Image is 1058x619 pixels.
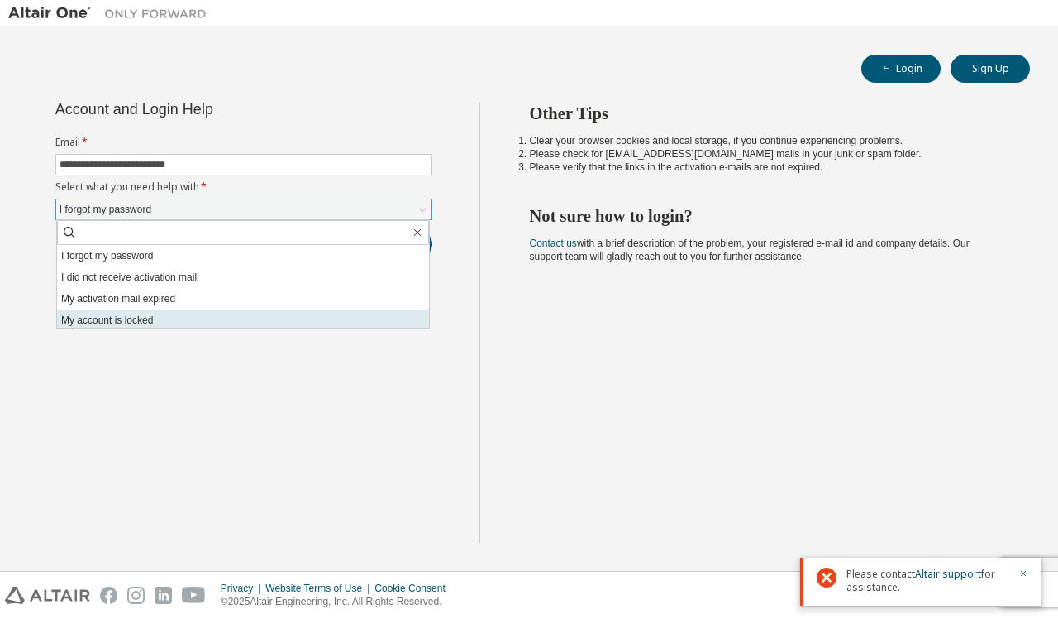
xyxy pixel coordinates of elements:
img: altair_logo.svg [5,587,90,604]
li: Please verify that the links in the activation e-mails are not expired. [530,161,1001,174]
img: youtube.svg [182,587,206,604]
li: Please check for [EMAIL_ADDRESS][DOMAIN_NAME] mails in your junk or spam folder. [530,147,1001,161]
a: Altair support [915,567,981,581]
button: Login [861,55,941,83]
img: instagram.svg [127,587,145,604]
label: Select what you need help with [55,180,432,194]
div: Cookie Consent [374,582,455,595]
p: © 2025 Altair Engineering, Inc. All Rights Reserved. [221,595,455,609]
h2: Not sure how to login? [530,205,1001,227]
h2: Other Tips [530,103,1001,124]
li: I forgot my password [57,245,429,266]
div: Website Terms of Use [265,582,374,595]
div: I forgot my password [57,200,154,218]
div: I forgot my password [56,199,431,219]
div: Account and Login Help [55,103,357,116]
a: Contact us [530,238,577,249]
div: Privacy [221,582,265,595]
li: Clear your browser cookies and local storage, if you continue experiencing problems. [530,134,1001,147]
label: Email [55,136,432,149]
span: Please contact for assistance. [846,568,1008,594]
img: facebook.svg [100,587,117,604]
img: Altair One [8,5,215,22]
span: with a brief description of the problem, your registered e-mail id and company details. Our suppo... [530,238,970,262]
button: Sign Up [951,55,1030,83]
img: linkedin.svg [155,587,172,604]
